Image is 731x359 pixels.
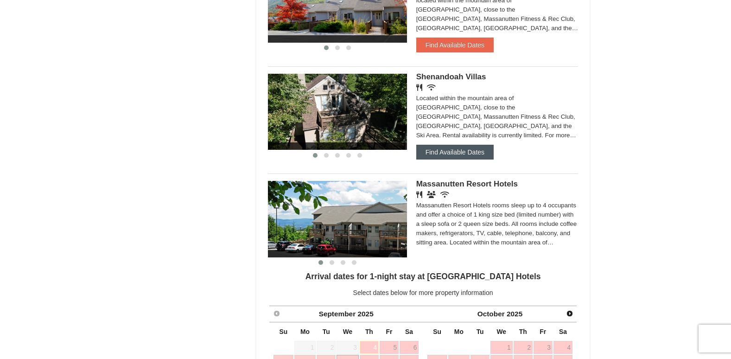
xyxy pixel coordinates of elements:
span: Thursday [365,328,373,335]
span: September [319,310,356,318]
span: Monday [454,328,464,335]
a: 4 [553,341,572,354]
span: Wednesday [343,328,353,335]
span: Wednesday [496,328,506,335]
a: 3 [534,341,553,354]
span: Monday [300,328,310,335]
i: Restaurant [416,191,422,198]
a: 2 [514,341,533,354]
span: 2025 [507,310,522,318]
span: 3 [337,341,359,354]
a: 4 [360,341,379,354]
span: Massanutten Resort Hotels [416,179,518,188]
i: Wireless Internet (free) [427,84,436,91]
span: 1 [294,341,316,354]
div: Located within the mountain area of [GEOGRAPHIC_DATA], close to the [GEOGRAPHIC_DATA], Massanutte... [416,94,578,140]
span: 2025 [357,310,373,318]
a: 6 [400,341,419,354]
span: Friday [540,328,546,335]
h4: Arrival dates for 1-night stay at [GEOGRAPHIC_DATA] Hotels [268,272,578,281]
span: Friday [386,328,393,335]
span: Prev [273,310,280,317]
button: Find Available Dates [416,38,494,52]
span: October [477,310,505,318]
a: 1 [490,341,513,354]
span: 2 [317,341,336,354]
span: Sunday [433,328,441,335]
span: Thursday [519,328,527,335]
i: Banquet Facilities [427,191,436,198]
span: Saturday [559,328,567,335]
a: Next [563,307,576,320]
span: Tuesday [477,328,484,335]
a: 5 [380,341,399,354]
a: Prev [270,307,283,320]
button: Find Available Dates [416,145,494,160]
span: Shenandoah Villas [416,72,486,81]
div: Massanutten Resort Hotels rooms sleep up to 4 occupants and offer a choice of 1 king size bed (li... [416,201,578,247]
span: Next [566,310,573,317]
span: Sunday [280,328,288,335]
i: Wireless Internet (free) [440,191,449,198]
span: Tuesday [323,328,330,335]
span: Select dates below for more property information [353,289,493,296]
span: Saturday [405,328,413,335]
i: Restaurant [416,84,422,91]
